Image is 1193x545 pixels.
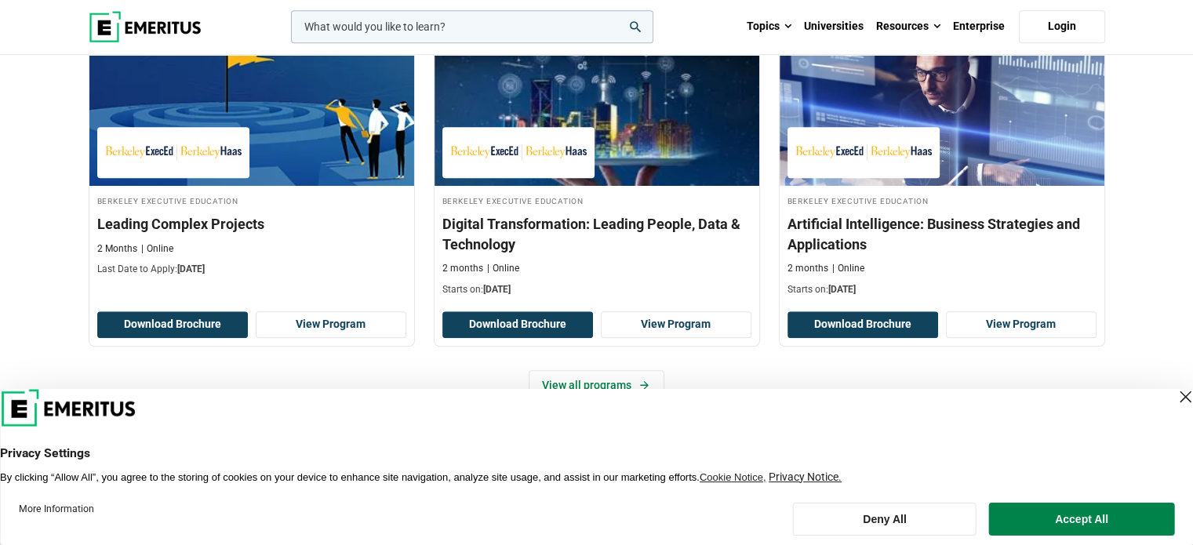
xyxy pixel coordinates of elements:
[787,214,1097,253] h3: Artificial Intelligence: Business Strategies and Applications
[832,262,864,275] p: Online
[487,262,519,275] p: Online
[780,29,1104,186] img: Artificial Intelligence: Business Strategies and Applications | Online AI and Machine Learning Co...
[787,194,1097,207] h4: Berkeley Executive Education
[141,242,173,256] p: Online
[435,29,759,186] img: Digital Transformation: Leading People, Data & Technology | Online Digital Transformation Course
[450,135,587,170] img: Berkeley Executive Education
[435,29,759,304] a: Digital Transformation Course by Berkeley Executive Education - August 28, 2025 Berkeley Executiv...
[601,311,751,338] a: View Program
[795,135,932,170] img: Berkeley Executive Education
[483,284,511,295] span: [DATE]
[97,242,137,256] p: 2 Months
[105,135,242,170] img: Berkeley Executive Education
[442,311,593,338] button: Download Brochure
[256,311,406,338] a: View Program
[442,194,751,207] h4: Berkeley Executive Education
[787,283,1097,296] p: Starts on:
[780,29,1104,304] a: AI and Machine Learning Course by Berkeley Executive Education - September 4, 2025 Berkeley Execu...
[442,262,483,275] p: 2 months
[177,263,205,274] span: [DATE]
[291,10,653,43] input: woocommerce-product-search-field-0
[442,283,751,296] p: Starts on:
[89,29,414,186] img: Leading Complex Projects | Online Business Management Course
[442,214,751,253] h3: Digital Transformation: Leading People, Data & Technology
[529,370,664,400] a: View all programs
[97,194,406,207] h4: Berkeley Executive Education
[1019,10,1105,43] a: Login
[89,29,414,285] a: Business Management Course by Berkeley Executive Education - August 21, 2025 Berkeley Executive E...
[97,311,248,338] button: Download Brochure
[946,311,1097,338] a: View Program
[97,214,406,234] h3: Leading Complex Projects
[97,263,406,276] p: Last Date to Apply:
[787,262,828,275] p: 2 months
[828,284,856,295] span: [DATE]
[787,311,938,338] button: Download Brochure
